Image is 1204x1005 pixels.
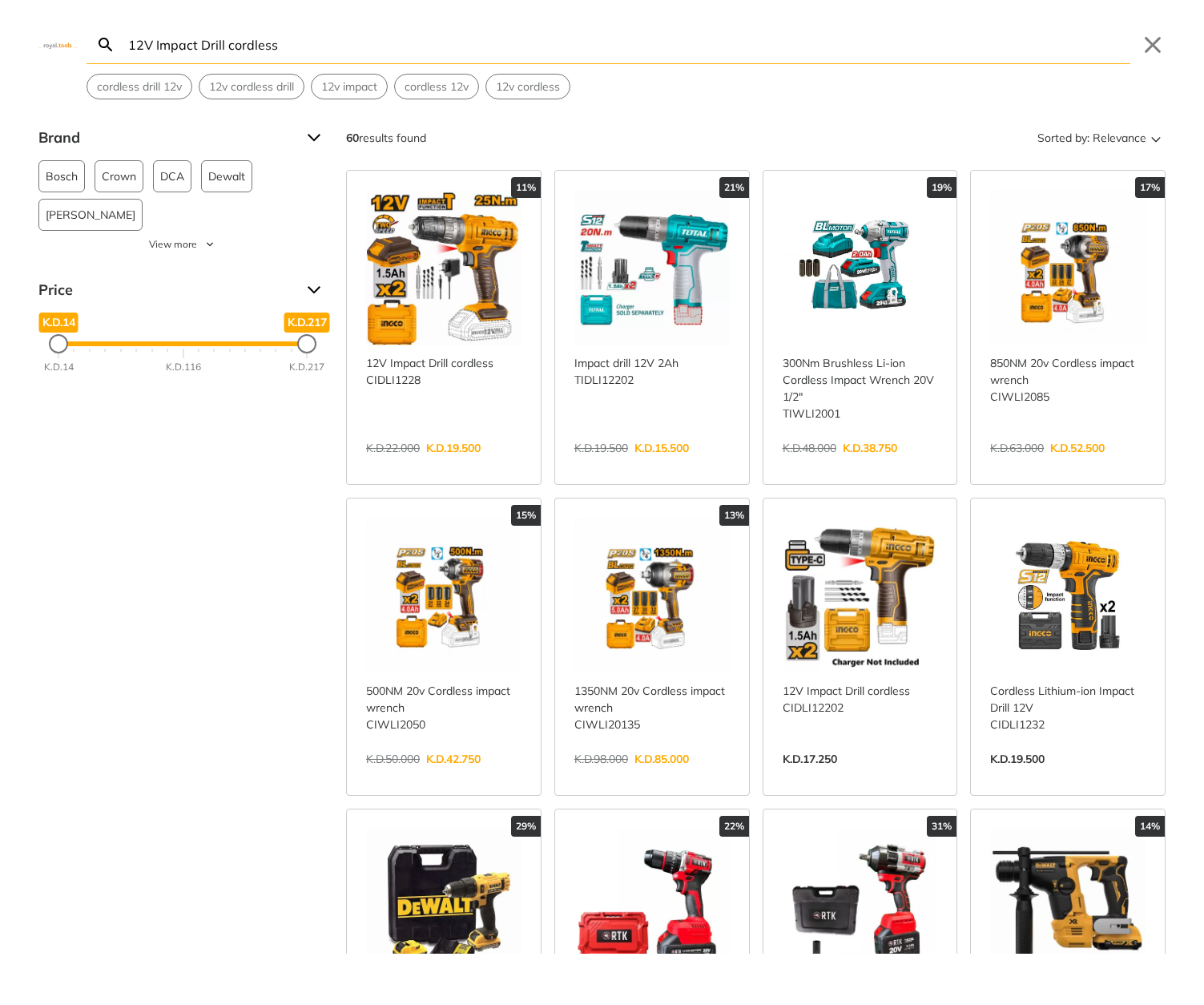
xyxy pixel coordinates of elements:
div: Maximum Price [297,334,316,353]
button: View more [38,237,327,252]
div: 22% [719,816,749,837]
button: Close [1140,32,1166,58]
strong: 60 [346,131,359,145]
button: Bosch [38,160,85,192]
img: Close [38,41,77,48]
span: Price [38,277,295,303]
div: 19% [927,177,956,198]
button: Select suggestion: 12v impact [312,75,387,99]
span: 12v cordless [496,79,560,95]
div: 14% [1135,816,1165,837]
button: Select suggestion: 12v cordless drill [199,75,304,99]
div: 21% [719,177,749,198]
div: 17% [1135,177,1165,198]
div: 11% [511,177,541,198]
div: 31% [927,816,956,837]
button: DCA [153,160,191,192]
button: [PERSON_NAME] [38,199,143,231]
div: Suggestion: 12v impact [311,74,388,99]
button: Sorted by:Relevance Sort [1034,125,1166,151]
button: Crown [95,160,143,192]
input: Search… [125,26,1130,63]
div: 15% [511,505,541,526]
span: Bosch [46,161,78,192]
svg: Sort [1146,128,1166,147]
span: [PERSON_NAME] [46,200,135,230]
span: 12v cordless drill [209,79,294,95]
button: Select suggestion: cordless drill 12v [87,75,191,99]
svg: Search [96,35,115,54]
div: K.D.116 [166,360,201,374]
button: Dewalt [201,160,252,192]
button: Select suggestion: cordless 12v [395,75,478,99]
span: 12v impact [321,79,377,95]
span: Crown [102,161,136,192]
div: 29% [511,816,541,837]
span: View more [149,237,197,252]
button: Select suggestion: 12v cordless [486,75,570,99]
span: Dewalt [208,161,245,192]
span: DCA [160,161,184,192]
div: Suggestion: cordless drill 12v [87,74,192,99]
div: 13% [719,505,749,526]
span: Relevance [1093,125,1146,151]
span: Brand [38,125,295,151]
div: Suggestion: 12v cordless drill [199,74,304,99]
div: Minimum Price [49,334,68,353]
div: K.D.217 [289,360,324,374]
span: cordless drill 12v [97,79,182,95]
div: K.D.14 [44,360,74,374]
span: cordless 12v [405,79,469,95]
div: results found [346,125,426,151]
div: Suggestion: cordless 12v [394,74,479,99]
div: Suggestion: 12v cordless [485,74,570,99]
